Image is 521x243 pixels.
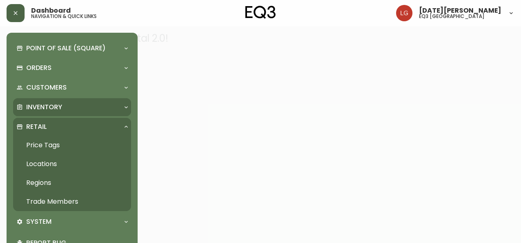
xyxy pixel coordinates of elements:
[31,7,71,14] span: Dashboard
[419,14,485,19] h5: eq3 [GEOGRAPHIC_DATA]
[26,122,47,131] p: Retail
[13,155,131,173] a: Locations
[13,136,131,155] a: Price Tags
[26,63,52,72] p: Orders
[31,14,97,19] h5: navigation & quick links
[13,79,131,97] div: Customers
[13,39,131,57] div: Point of Sale (Square)
[13,192,131,211] a: Trade Members
[26,44,106,53] p: Point of Sale (Square)
[26,83,67,92] p: Customers
[396,5,412,21] img: 2638f148bab13be18035375ceda1d187
[13,59,131,77] div: Orders
[26,217,52,226] p: System
[26,103,62,112] p: Inventory
[13,98,131,116] div: Inventory
[245,6,276,19] img: logo
[13,173,131,192] a: Regions
[13,213,131,231] div: System
[13,118,131,136] div: Retail
[419,7,501,14] span: [DATE][PERSON_NAME]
